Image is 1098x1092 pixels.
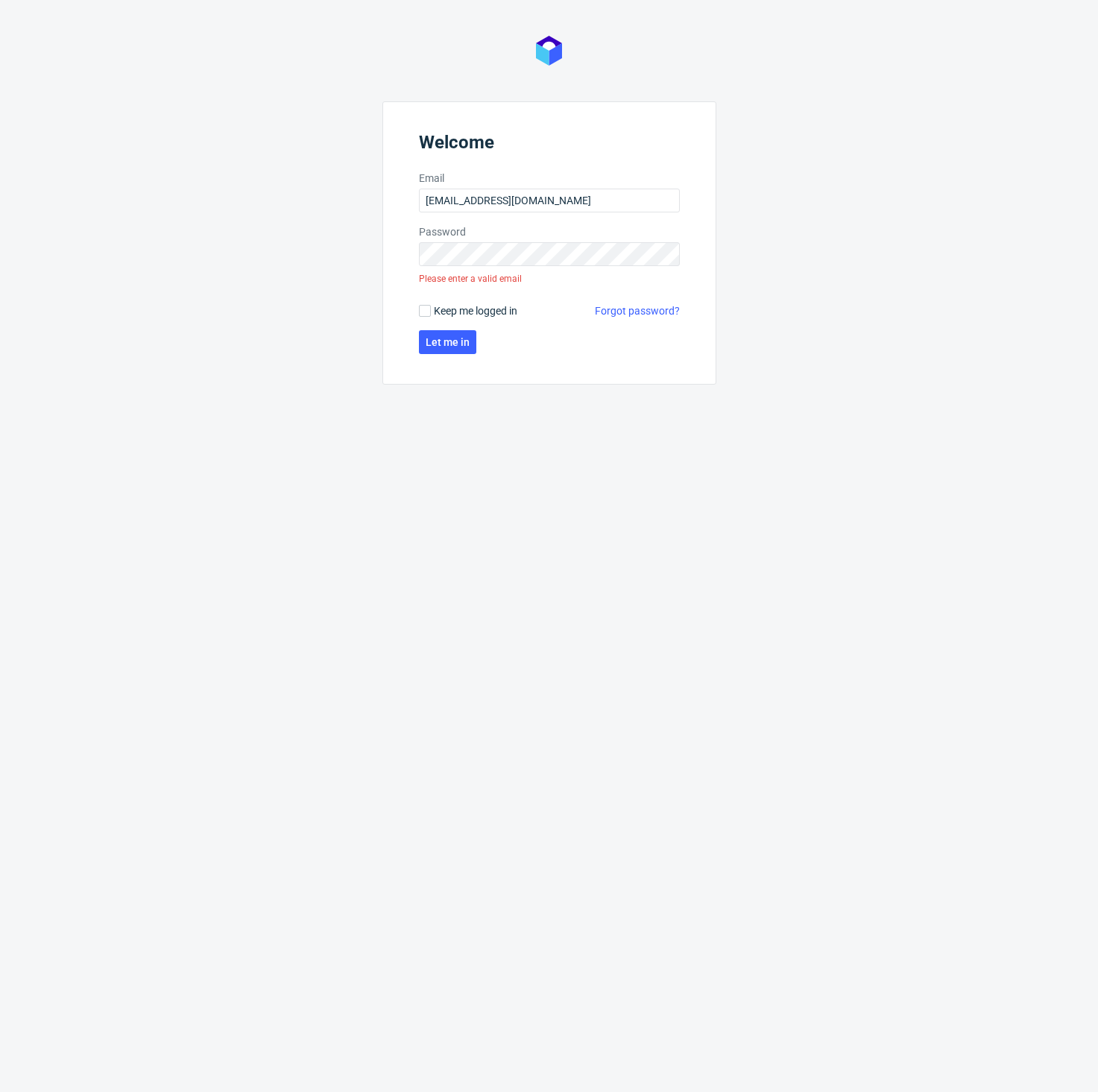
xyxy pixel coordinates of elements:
input: you@youremail.com [419,189,680,212]
a: Forgot password? [595,303,680,318]
button: Let me in [419,330,476,354]
header: Welcome [419,132,680,159]
span: Keep me logged in [434,303,517,318]
span: Let me in [426,337,470,347]
label: Email [419,171,680,186]
label: Password [419,224,680,239]
div: Please enter a valid email [419,266,522,291]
